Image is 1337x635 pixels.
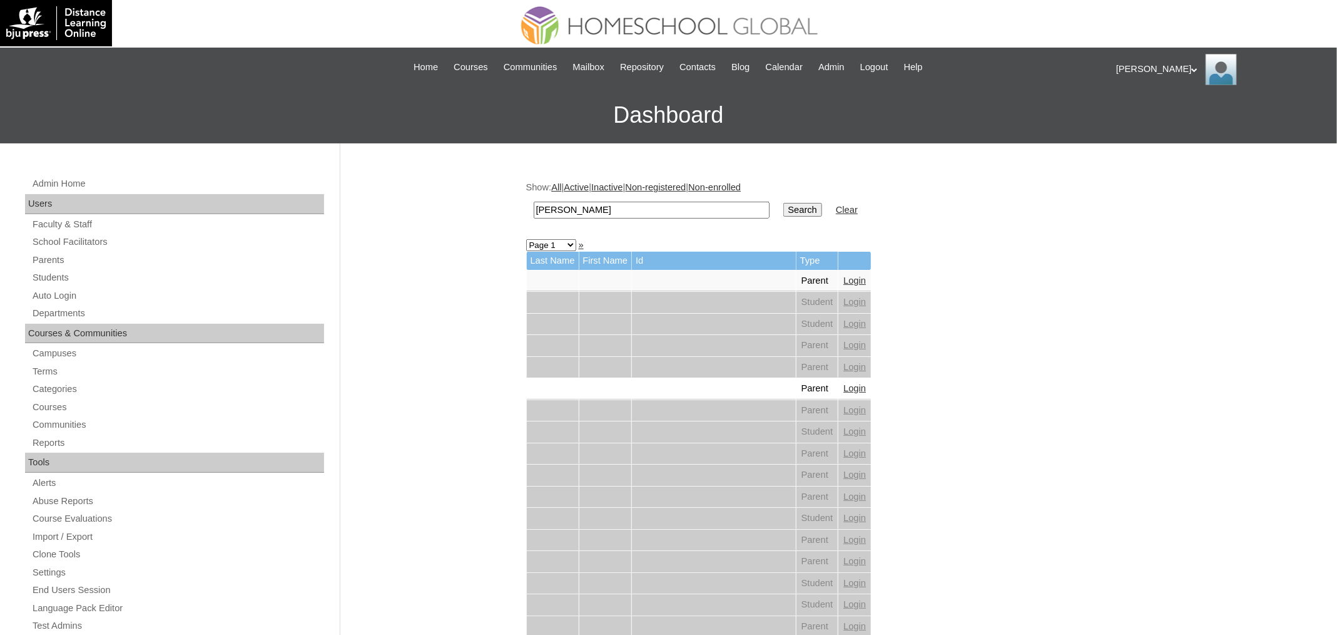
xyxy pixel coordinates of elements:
[783,203,822,217] input: Search
[564,182,589,192] a: Active
[1116,54,1324,85] div: [PERSON_NAME]
[407,60,444,75] a: Home
[31,364,324,379] a: Terms
[796,314,838,335] td: Student
[31,493,324,509] a: Abuse Reports
[796,551,838,572] td: Parent
[843,448,866,458] a: Login
[688,182,741,192] a: Non-enrolled
[725,60,756,75] a: Blog
[620,60,664,75] span: Repository
[454,60,488,75] span: Courses
[796,271,838,292] td: Parent
[31,234,324,250] a: School Facilitators
[843,556,866,566] a: Login
[796,378,838,400] td: Parent
[31,217,324,232] a: Faculty & Staff
[31,417,324,433] a: Communities
[796,573,838,594] td: Student
[843,362,866,372] a: Login
[796,421,838,443] td: Student
[504,60,557,75] span: Communities
[796,530,838,551] td: Parent
[679,60,716,75] span: Contacts
[31,601,324,616] a: Language Pack Editor
[579,240,584,250] a: »
[796,594,838,616] td: Student
[860,60,888,75] span: Logout
[796,465,838,486] td: Parent
[843,492,866,502] a: Login
[843,405,866,415] a: Login
[31,270,324,286] a: Students
[843,513,866,523] a: Login
[632,252,796,270] td: Id
[31,529,324,545] a: Import / Export
[766,60,803,75] span: Calendar
[843,426,866,436] a: Login
[836,205,858,215] a: Clear
[25,194,324,214] div: Users
[579,252,632,270] td: First Name
[796,400,838,421] td: Parent
[31,547,324,562] a: Clone Tools
[843,599,866,609] a: Login
[904,60,923,75] span: Help
[6,87,1331,143] h3: Dashboard
[843,297,866,307] a: Login
[31,618,324,634] a: Test Admins
[31,346,324,361] a: Campuses
[796,292,838,313] td: Student
[796,252,838,270] td: Type
[796,335,838,356] td: Parent
[673,60,722,75] a: Contacts
[31,435,324,451] a: Reports
[527,252,579,270] td: Last Name
[843,535,866,545] a: Login
[843,276,866,286] a: Login
[843,470,866,480] a: Login
[796,443,838,465] td: Parent
[898,60,929,75] a: Help
[843,319,866,329] a: Login
[31,511,324,527] a: Course Evaluations
[573,60,605,75] span: Mailbox
[731,60,750,75] span: Blog
[796,487,838,508] td: Parent
[614,60,670,75] a: Repository
[414,60,438,75] span: Home
[843,383,866,393] a: Login
[25,324,324,344] div: Courses & Communities
[6,6,106,40] img: logo-white.png
[843,578,866,588] a: Login
[1206,54,1237,85] img: Ariane Ebuen
[567,60,611,75] a: Mailbox
[497,60,564,75] a: Communities
[447,60,494,75] a: Courses
[31,582,324,598] a: End Users Session
[843,621,866,631] a: Login
[31,565,324,581] a: Settings
[31,381,324,397] a: Categories
[591,182,623,192] a: Inactive
[796,357,838,378] td: Parent
[626,182,686,192] a: Non-registered
[31,400,324,415] a: Courses
[551,182,561,192] a: All
[31,288,324,304] a: Auto Login
[854,60,895,75] a: Logout
[31,252,324,268] a: Parents
[31,306,324,321] a: Departments
[818,60,845,75] span: Admin
[31,176,324,192] a: Admin Home
[812,60,851,75] a: Admin
[526,181,1146,225] div: Show: | | | |
[534,202,770,219] input: Search
[843,340,866,350] a: Login
[760,60,809,75] a: Calendar
[796,508,838,529] td: Student
[25,453,324,473] div: Tools
[31,475,324,491] a: Alerts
